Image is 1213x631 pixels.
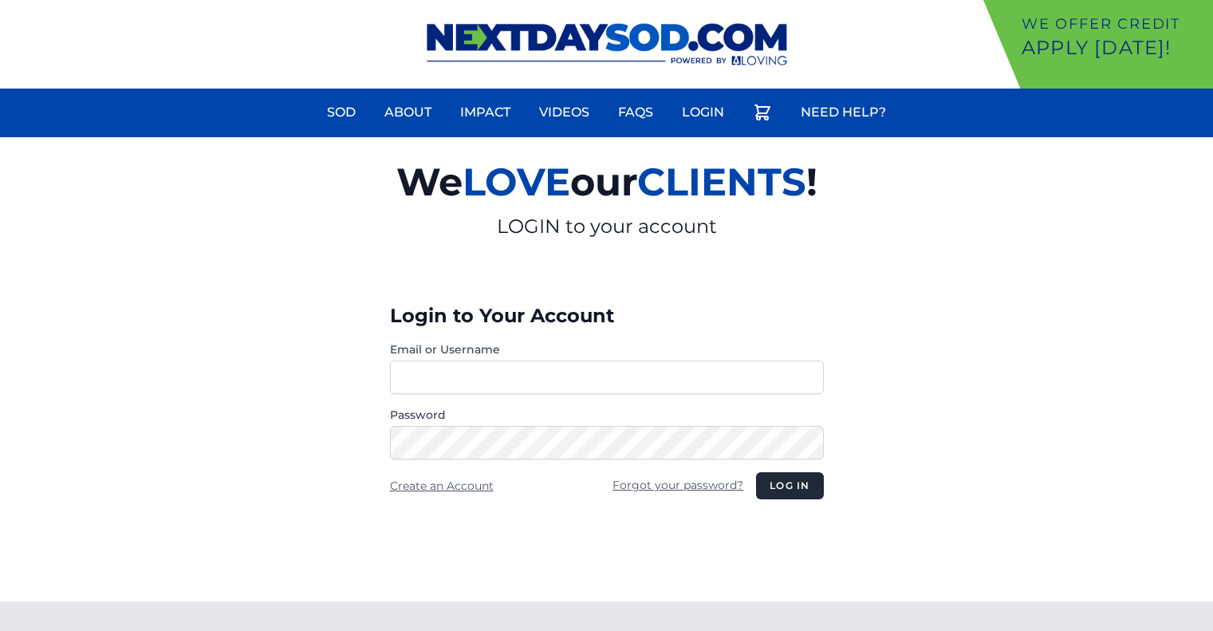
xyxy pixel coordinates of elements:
a: About [375,93,441,132]
a: Create an Account [390,479,494,493]
a: Impact [451,93,520,132]
a: Login [672,93,734,132]
label: Password [390,407,824,423]
a: Sod [317,93,365,132]
p: Apply [DATE]! [1022,35,1207,61]
a: Forgot your password? [612,478,743,492]
p: We offer Credit [1022,13,1207,35]
label: Email or Username [390,341,824,357]
a: Need Help? [791,93,896,132]
p: LOGIN to your account [211,214,1002,239]
span: CLIENTS [637,159,806,205]
button: Log in [756,472,823,499]
h2: We our ! [211,150,1002,214]
a: Videos [530,93,599,132]
span: LOVE [463,159,570,205]
a: FAQs [608,93,663,132]
h3: Login to Your Account [390,303,824,329]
